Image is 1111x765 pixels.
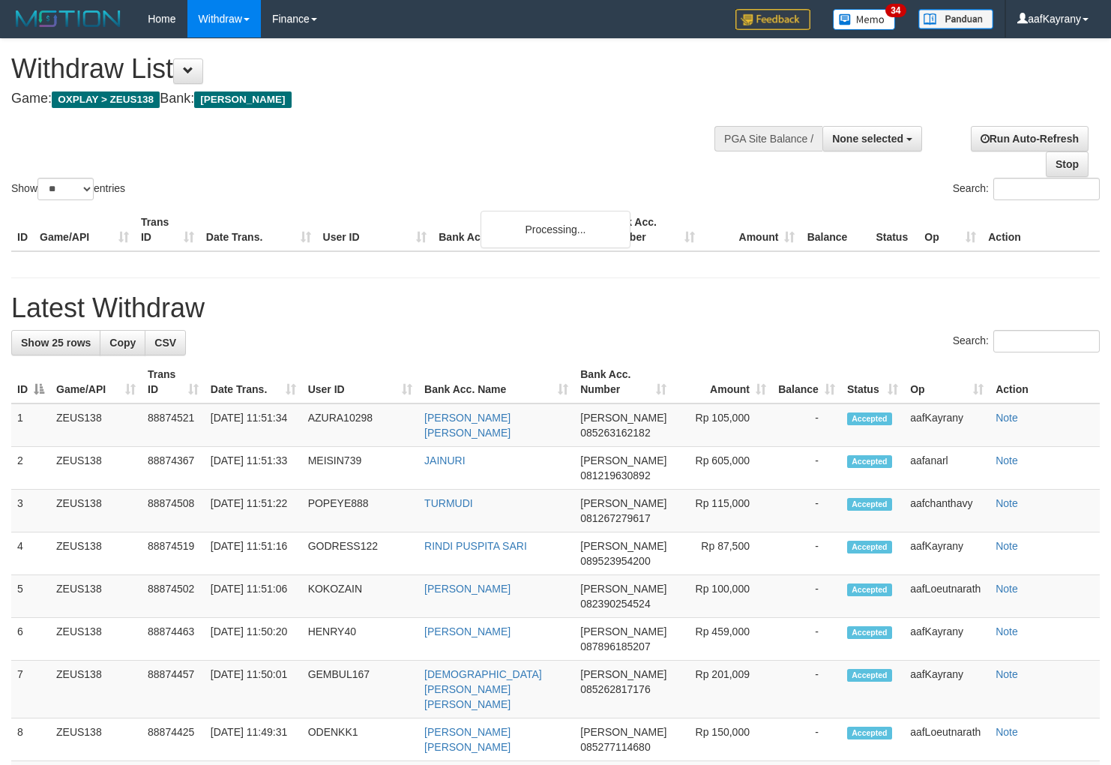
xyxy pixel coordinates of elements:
td: Rp 150,000 [672,718,772,761]
td: aafKayrany [904,403,990,447]
span: [PERSON_NAME] [580,583,666,595]
td: - [772,618,841,661]
img: MOTION_logo.png [11,7,125,30]
a: CSV [145,330,186,355]
th: Game/API [34,208,135,251]
a: TURMUDI [424,497,473,509]
td: - [772,661,841,718]
td: GODRESS122 [302,532,418,575]
label: Show entries [11,178,125,200]
td: ZEUS138 [50,618,142,661]
td: ZEUS138 [50,447,142,490]
span: OXPLAY > ZEUS138 [52,91,160,108]
span: [PERSON_NAME] [580,497,666,509]
td: ZEUS138 [50,403,142,447]
span: [PERSON_NAME] [194,91,291,108]
td: [DATE] 11:51:16 [205,532,302,575]
td: 3 [11,490,50,532]
th: Status: activate to sort column ascending [841,361,904,403]
input: Search: [993,330,1100,352]
button: None selected [822,126,922,151]
a: Note [996,583,1018,595]
td: Rp 100,000 [672,575,772,618]
span: Copy 087896185207 to clipboard [580,640,650,652]
select: Showentries [37,178,94,200]
a: Note [996,454,1018,466]
td: POPEYE888 [302,490,418,532]
a: Note [996,625,1018,637]
span: [PERSON_NAME] [580,454,666,466]
div: Processing... [481,211,630,248]
span: Copy 081267279617 to clipboard [580,512,650,524]
span: Copy 089523954200 to clipboard [580,555,650,567]
td: 88874367 [142,447,205,490]
td: GEMBUL167 [302,661,418,718]
a: [DEMOGRAPHIC_DATA][PERSON_NAME] [PERSON_NAME] [424,668,542,710]
th: Trans ID [135,208,200,251]
input: Search: [993,178,1100,200]
td: - [772,447,841,490]
td: - [772,718,841,761]
th: Balance: activate to sort column ascending [772,361,841,403]
td: Rp 201,009 [672,661,772,718]
span: Copy 085277114680 to clipboard [580,741,650,753]
td: 5 [11,575,50,618]
span: 34 [885,4,906,17]
span: Accepted [847,412,892,425]
a: Note [996,540,1018,552]
td: aafLoeutnarath [904,575,990,618]
label: Search: [953,330,1100,352]
th: Trans ID: activate to sort column ascending [142,361,205,403]
td: Rp 115,000 [672,490,772,532]
a: Copy [100,330,145,355]
td: ZEUS138 [50,490,142,532]
a: Note [996,726,1018,738]
td: Rp 105,000 [672,403,772,447]
td: - [772,575,841,618]
td: Rp 605,000 [672,447,772,490]
span: None selected [832,133,903,145]
span: [PERSON_NAME] [580,668,666,680]
td: 4 [11,532,50,575]
th: Date Trans. [200,208,317,251]
a: Note [996,668,1018,680]
span: Accepted [847,669,892,682]
th: Bank Acc. Number: activate to sort column ascending [574,361,672,403]
a: JAINURI [424,454,465,466]
td: aafKayrany [904,661,990,718]
th: Action [982,208,1100,251]
a: Stop [1046,151,1089,177]
td: 88874425 [142,718,205,761]
td: 88874519 [142,532,205,575]
td: 2 [11,447,50,490]
span: Accepted [847,541,892,553]
td: [DATE] 11:51:22 [205,490,302,532]
a: [PERSON_NAME] [PERSON_NAME] [424,412,511,439]
a: Note [996,412,1018,424]
td: - [772,403,841,447]
img: panduan.png [918,9,993,29]
th: ID: activate to sort column descending [11,361,50,403]
a: RINDI PUSPITA SARI [424,540,527,552]
th: Amount [701,208,801,251]
td: [DATE] 11:51:33 [205,447,302,490]
span: Copy 085263162182 to clipboard [580,427,650,439]
td: 8 [11,718,50,761]
th: Amount: activate to sort column ascending [672,361,772,403]
td: 7 [11,661,50,718]
label: Search: [953,178,1100,200]
span: Show 25 rows [21,337,91,349]
th: Game/API: activate to sort column ascending [50,361,142,403]
td: 88874457 [142,661,205,718]
td: 6 [11,618,50,661]
span: [PERSON_NAME] [580,726,666,738]
span: CSV [154,337,176,349]
span: Accepted [847,626,892,639]
span: Copy 085262817176 to clipboard [580,683,650,695]
td: Rp 459,000 [672,618,772,661]
td: aafKayrany [904,618,990,661]
td: 88874463 [142,618,205,661]
th: Action [990,361,1100,403]
td: 88874508 [142,490,205,532]
a: Note [996,497,1018,509]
